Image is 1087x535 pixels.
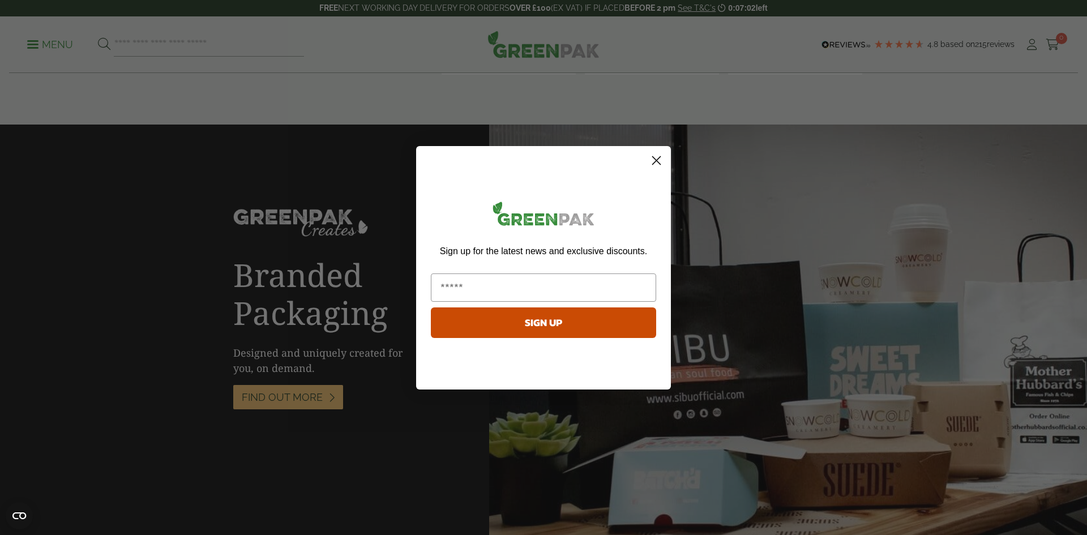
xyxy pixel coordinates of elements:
[431,307,656,338] button: SIGN UP
[431,273,656,302] input: Email
[440,246,647,256] span: Sign up for the latest news and exclusive discounts.
[6,502,33,529] button: Open CMP widget
[647,151,666,170] button: Close dialog
[431,197,656,235] img: greenpak_logo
